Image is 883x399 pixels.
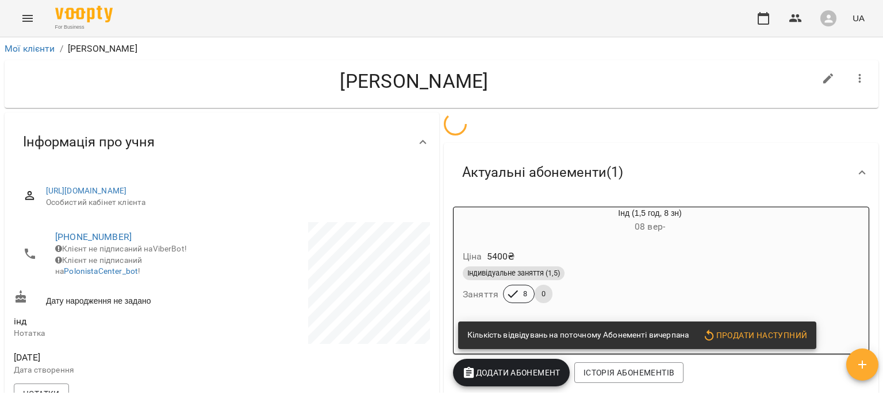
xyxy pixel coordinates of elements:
span: 0 [535,289,552,299]
button: Menu [14,5,41,32]
a: Мої клієнти [5,43,55,54]
a: [PHONE_NUMBER] [55,231,132,242]
span: 8 [516,289,534,299]
div: Інд (1,5 год, 8 зн) [454,207,509,235]
span: Особистий кабінет клієнта [46,197,421,208]
span: Клієнт не підписаний на ViberBot! [55,244,187,253]
div: Інд (1,5 год, 8 зн) [509,207,791,235]
span: Продати наступний [702,328,807,342]
button: UA [848,7,869,29]
p: Нотатка [14,328,220,339]
div: Актуальні абонементи(1) [444,143,878,202]
h6: Ціна [463,249,482,265]
span: Історія абонементів [583,366,674,379]
button: Додати Абонемент [453,359,570,386]
p: [PERSON_NAME] [68,42,137,56]
h6: Заняття [463,286,498,303]
span: Клієнт не підписаний на ! [55,255,142,276]
button: Продати наступний [698,325,812,346]
span: For Business [55,24,113,31]
nav: breadcrumb [5,42,878,56]
button: Історія абонементів [574,362,684,383]
button: Інд (1,5 год, 8 зн)08 вер- Ціна5400₴Індивідуальне заняття (1,5)Заняття80 [454,207,791,317]
div: Інформація про учня [5,113,439,172]
div: Дату народження не задано [11,288,222,309]
p: Дата створення [14,365,220,376]
div: Кількість відвідувань на поточному Абонементі вичерпана [467,325,689,346]
p: 5400 ₴ [487,250,515,264]
span: Актуальні абонементи ( 1 ) [462,164,623,181]
a: [URL][DOMAIN_NAME] [46,186,127,195]
a: PolonistaCenter_bot [64,266,138,276]
h4: [PERSON_NAME] [14,69,815,93]
span: 08 вер - [635,221,665,232]
span: [DATE] [14,351,220,365]
span: Додати Абонемент [462,366,560,379]
span: Індивідуальне заняття (1,5) [463,268,565,278]
span: UA [853,12,865,24]
span: інд [14,316,26,327]
li: / [60,42,63,56]
img: Voopty Logo [55,6,113,22]
span: Інформація про учня [23,133,155,151]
